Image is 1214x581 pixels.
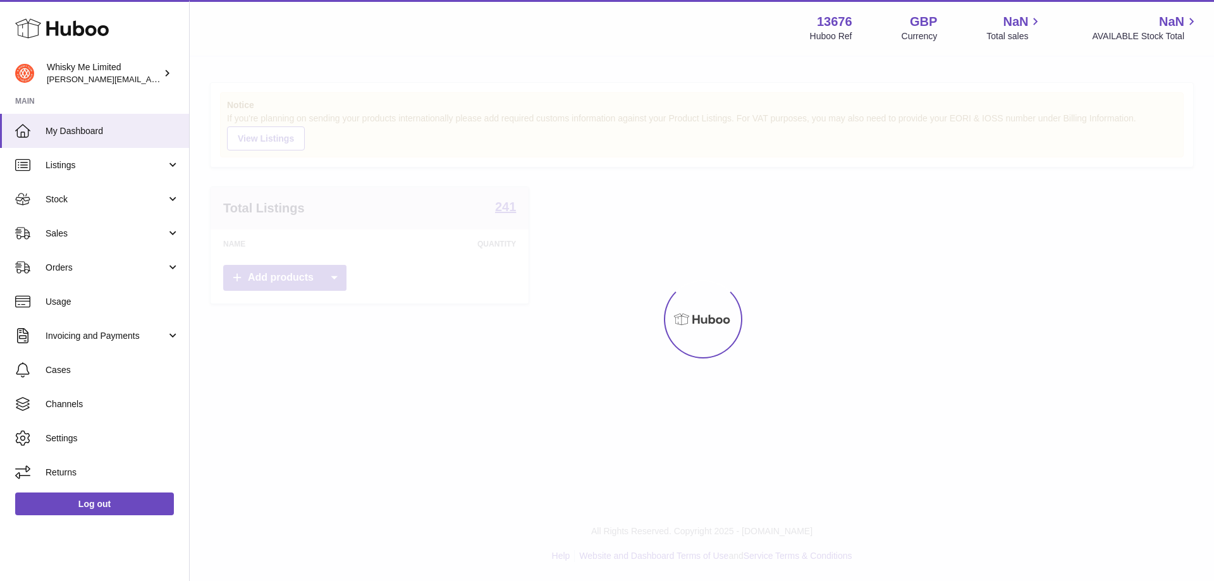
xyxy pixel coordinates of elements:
a: Log out [15,492,174,515]
a: NaN Total sales [986,13,1043,42]
div: Whisky Me Limited [47,61,161,85]
span: Usage [46,296,180,308]
span: NaN [1159,13,1184,30]
span: Channels [46,398,180,410]
span: AVAILABLE Stock Total [1092,30,1199,42]
span: Settings [46,432,180,444]
span: Listings [46,159,166,171]
span: Sales [46,228,166,240]
span: NaN [1003,13,1028,30]
span: [PERSON_NAME][EMAIL_ADDRESS][DOMAIN_NAME] [47,74,254,84]
strong: GBP [910,13,937,30]
span: Returns [46,467,180,479]
span: Orders [46,262,166,274]
span: Invoicing and Payments [46,330,166,342]
div: Huboo Ref [810,30,852,42]
span: Total sales [986,30,1043,42]
div: Currency [902,30,938,42]
span: Cases [46,364,180,376]
span: My Dashboard [46,125,180,137]
img: frances@whiskyshop.com [15,64,34,83]
a: NaN AVAILABLE Stock Total [1092,13,1199,42]
strong: 13676 [817,13,852,30]
span: Stock [46,193,166,205]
